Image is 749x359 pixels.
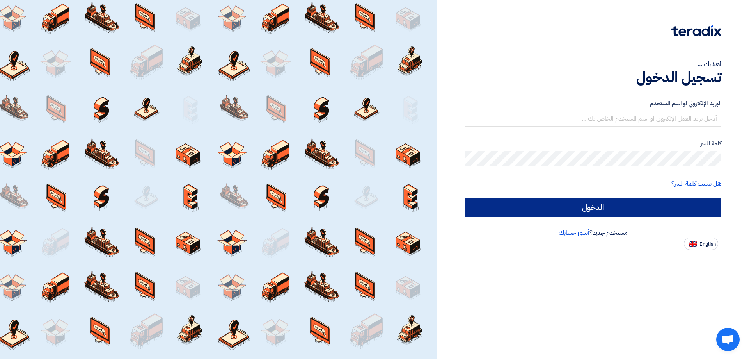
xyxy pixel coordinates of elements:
[465,59,721,69] div: أهلا بك ...
[465,198,721,217] input: الدخول
[684,238,718,250] button: English
[465,111,721,127] input: أدخل بريد العمل الإلكتروني او اسم المستخدم الخاص بك ...
[465,228,721,238] div: مستخدم جديد؟
[559,228,589,238] a: أنشئ حسابك
[465,69,721,86] h1: تسجيل الدخول
[465,139,721,148] label: كلمة السر
[716,328,740,351] div: دردشة مفتوحة
[671,25,721,36] img: Teradix logo
[671,179,721,188] a: هل نسيت كلمة السر؟
[465,99,721,108] label: البريد الإلكتروني او اسم المستخدم
[689,241,697,247] img: en-US.png
[699,241,716,247] span: English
